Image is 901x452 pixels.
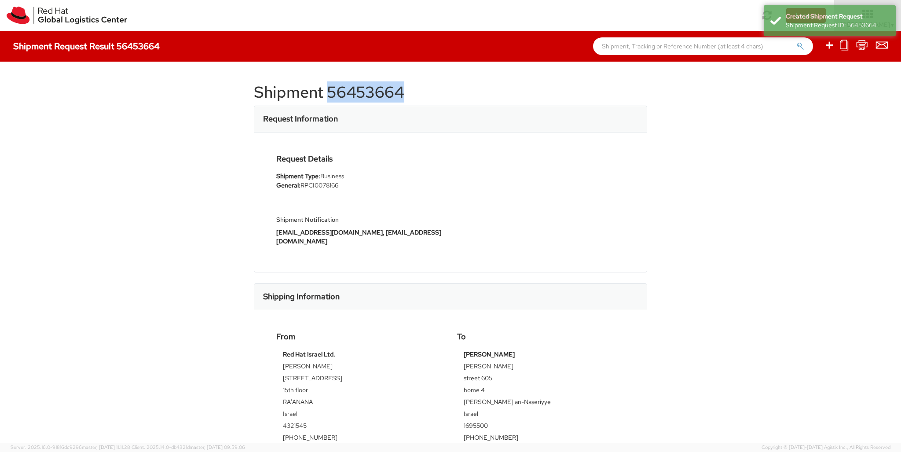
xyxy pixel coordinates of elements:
[263,114,338,123] h3: Request Information
[254,84,647,101] h1: Shipment 56453664
[593,37,813,55] input: Shipment, Tracking or Reference Number (at least 4 chars)
[276,181,444,190] li: RPCI0078166
[283,409,437,421] td: Israel
[283,350,335,358] strong: Red Hat Israel Ltd.
[276,332,444,341] h4: From
[464,362,618,374] td: [PERSON_NAME]
[283,362,437,374] td: [PERSON_NAME]
[276,154,444,163] h4: Request Details
[283,397,437,409] td: RA'ANANA
[283,421,437,433] td: 4321545
[283,433,437,445] td: [PHONE_NUMBER]
[276,217,444,223] h5: Shipment Notification
[464,409,618,421] td: Israel
[11,444,130,450] span: Server: 2025.16.0-91816dc9296
[464,350,515,358] strong: [PERSON_NAME]
[464,433,618,445] td: [PHONE_NUMBER]
[762,444,890,451] span: Copyright © [DATE]-[DATE] Agistix Inc., All Rights Reserved
[464,386,618,397] td: home 4
[464,397,618,409] td: [PERSON_NAME] an-Naseriyye
[13,41,160,51] h4: Shipment Request Result 56453664
[464,374,618,386] td: street 605
[276,172,444,181] li: Business
[7,7,127,24] img: rh-logistics-00dfa346123c4ec078e1.svg
[82,444,130,450] span: master, [DATE] 11:11:28
[464,421,618,433] td: 1695500
[276,172,320,180] strong: Shipment Type:
[132,444,245,450] span: Client: 2025.14.0-db4321d
[457,332,625,341] h4: To
[190,444,245,450] span: master, [DATE] 09:59:06
[263,292,340,301] h3: Shipping Information
[283,374,437,386] td: [STREET_ADDRESS]
[276,181,300,189] strong: General:
[786,21,889,29] div: Shipment Request ID: 56453664
[276,228,441,245] strong: [EMAIL_ADDRESS][DOMAIN_NAME], [EMAIL_ADDRESS][DOMAIN_NAME]
[786,12,889,21] div: Created Shipment Request
[283,386,437,397] td: 15th floor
